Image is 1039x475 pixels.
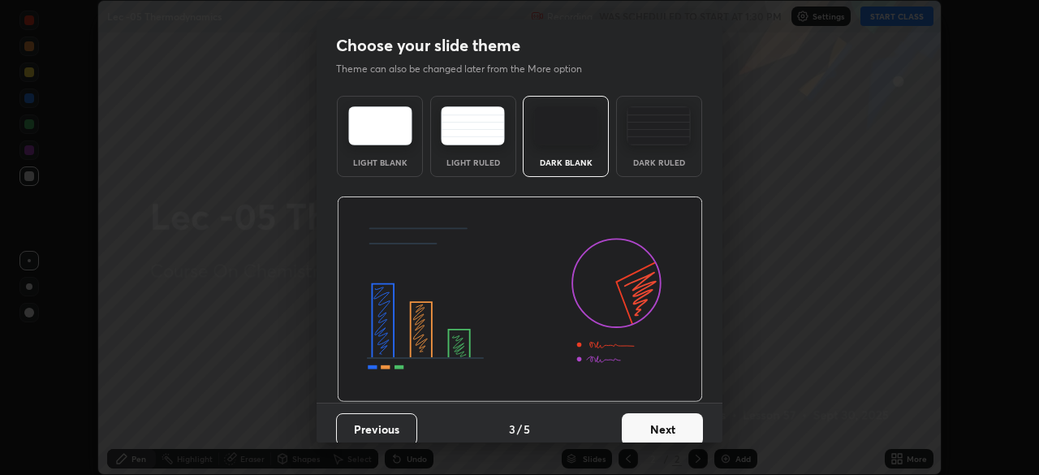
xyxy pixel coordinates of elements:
h4: 3 [509,421,515,438]
img: lightTheme.e5ed3b09.svg [348,106,412,145]
p: Theme can also be changed later from the More option [336,62,599,76]
h4: 5 [524,421,530,438]
h4: / [517,421,522,438]
img: lightRuledTheme.5fabf969.svg [441,106,505,145]
button: Next [622,413,703,446]
div: Light Ruled [441,158,506,166]
button: Previous [336,413,417,446]
div: Light Blank [347,158,412,166]
img: darkThemeBanner.d06ce4a2.svg [337,196,703,403]
h2: Choose your slide theme [336,35,520,56]
img: darkRuledTheme.de295e13.svg [627,106,691,145]
div: Dark Blank [533,158,598,166]
img: darkTheme.f0cc69e5.svg [534,106,598,145]
div: Dark Ruled [627,158,692,166]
